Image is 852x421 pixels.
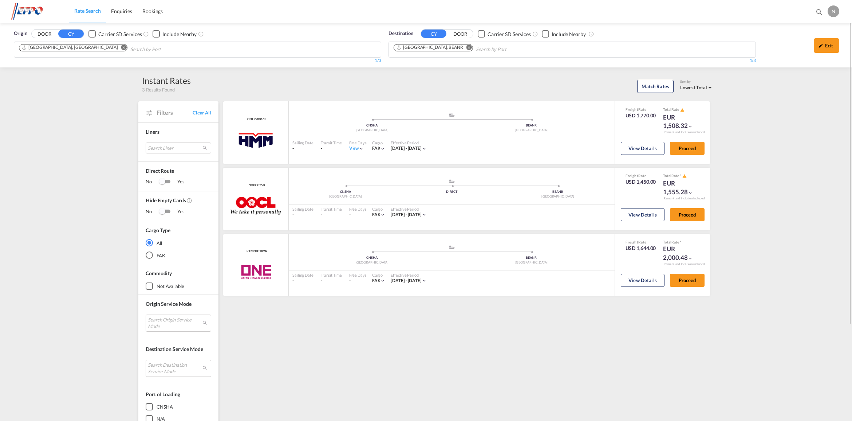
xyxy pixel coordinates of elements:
md-radio-button: FAK [146,252,211,259]
div: - [292,212,313,218]
span: *00030250 [247,183,264,188]
span: No [146,178,159,186]
button: CY [58,30,84,38]
md-icon: icon-alert [682,174,687,178]
div: CNSHA [292,123,452,128]
div: Sort by [680,79,714,84]
div: Total Rate [663,107,699,113]
div: N [828,5,839,17]
button: DOOR [447,30,473,38]
div: [GEOGRAPHIC_DATA] [452,260,611,265]
div: [GEOGRAPHIC_DATA] [292,194,399,199]
span: FAK [372,145,380,151]
div: Antwerp, BEANR [396,44,463,51]
span: Yes [170,178,185,186]
div: Cargo [372,140,386,145]
md-icon: icon-chevron-down [422,278,427,283]
md-checkbox: Checkbox No Ink [478,30,531,38]
div: EUR 2,000.48 [663,245,699,262]
span: Destination [388,30,413,37]
div: DIRECT [399,190,505,194]
div: CNSHA [292,256,452,260]
span: Bookings [142,8,163,14]
div: 1/3 [14,58,381,64]
button: Remove [462,44,473,52]
div: icon-pencilEdit [814,38,839,53]
md-icon: icon-chevron-down [359,146,364,151]
span: Filters [157,109,193,117]
div: - [321,212,342,218]
div: USD 1,450.00 [626,178,656,186]
div: Free Days [349,206,367,212]
md-icon: icon-alert [680,108,685,112]
md-checkbox: Checkbox No Ink [153,30,197,38]
md-checkbox: CNSHA [146,403,211,410]
span: [DATE] - [DATE] [391,145,422,151]
md-icon: assets/icons/custom/ship-fill.svg [447,245,456,249]
div: Contract / Rate Agreement / Tariff / Spot Pricing Reference Number: RTMN00189A [245,249,267,254]
span: Enquiries [111,8,132,14]
div: Freight Rate [626,107,656,112]
md-chips-wrap: Chips container. Use arrow keys to select chips. [393,42,548,55]
span: RTMN00189A [245,249,267,254]
div: Contract / Rate Agreement / Tariff / Spot Pricing Reference Number: CNL2200163 [245,117,266,122]
div: - [349,278,351,284]
div: Total Rate [663,173,699,179]
span: No [146,208,159,215]
md-icon: Unchecked: Search for CY (Container Yard) services for all selected carriers.Checked : Search for... [532,31,538,37]
span: Rate Search [74,8,101,14]
div: Remark and Inclusion included [658,262,710,266]
div: Sailing Date [292,206,313,212]
div: Cargo Type [146,227,170,234]
span: Yes [170,208,185,215]
md-icon: assets/icons/custom/ship-fill.svg [447,113,456,117]
div: - [292,145,313,152]
span: Liners [146,129,159,135]
div: EUR 1,555.28 [663,179,699,196]
div: Freight Rate [626,173,656,178]
button: View Details [621,274,664,287]
md-icon: Unchecked: Ignores neighbouring ports when fetching rates.Checked : Includes neighbouring ports w... [588,31,594,37]
button: Remove [116,44,127,52]
span: Direct Route [146,167,211,178]
md-checkbox: Checkbox No Ink [88,30,142,38]
span: 3 Results Found [142,86,175,93]
md-checkbox: Checkbox No Ink [542,30,586,38]
md-icon: icon-chevron-down [422,146,427,151]
md-chips-wrap: Chips container. Use arrow keys to select chips. [18,42,202,55]
div: Remark and Inclusion included [658,130,710,134]
div: Shanghai, CNSHA [21,44,118,51]
div: Cargo [372,272,386,278]
input: Search by Port [130,44,200,55]
div: Transit Time [321,272,342,278]
div: 20 Sep 2025 - 14 Oct 2025 [391,212,422,218]
md-icon: Unchecked: Ignores neighbouring ports when fetching rates.Checked : Includes neighbouring ports w... [198,31,204,37]
md-icon: icon-chevron-down [380,278,385,283]
div: CNSHA [157,404,173,410]
md-icon: icon-chevron-down [688,190,693,195]
md-icon: icon-magnify [815,8,823,16]
md-select: Select: Lowest Total [680,83,714,91]
img: ONE [233,263,279,281]
span: [DATE] - [DATE] [391,212,422,217]
md-icon: assets/icons/custom/ship-fill.svg [447,179,456,183]
span: Lowest Total [680,85,707,90]
md-icon: icon-chevron-down [688,256,693,261]
div: [GEOGRAPHIC_DATA] [292,260,452,265]
div: [GEOGRAPHIC_DATA] [452,128,611,133]
div: - [321,145,342,152]
button: DOOR [32,30,57,38]
div: not available [157,283,184,289]
img: d38966e06f5511efa686cdb0e1f57a29.png [11,3,60,20]
md-icon: icon-pencil [818,43,823,48]
div: Effective Period [391,272,427,278]
span: Hide Empty Cards [146,197,211,208]
div: EUR 1,508.32 [663,113,699,130]
img: HMM [237,130,275,149]
div: - [349,212,351,218]
md-radio-button: All [146,239,211,246]
span: Subject to Remarks [679,240,681,244]
div: icon-magnify [815,8,823,19]
div: USD 1,644.00 [626,245,656,252]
